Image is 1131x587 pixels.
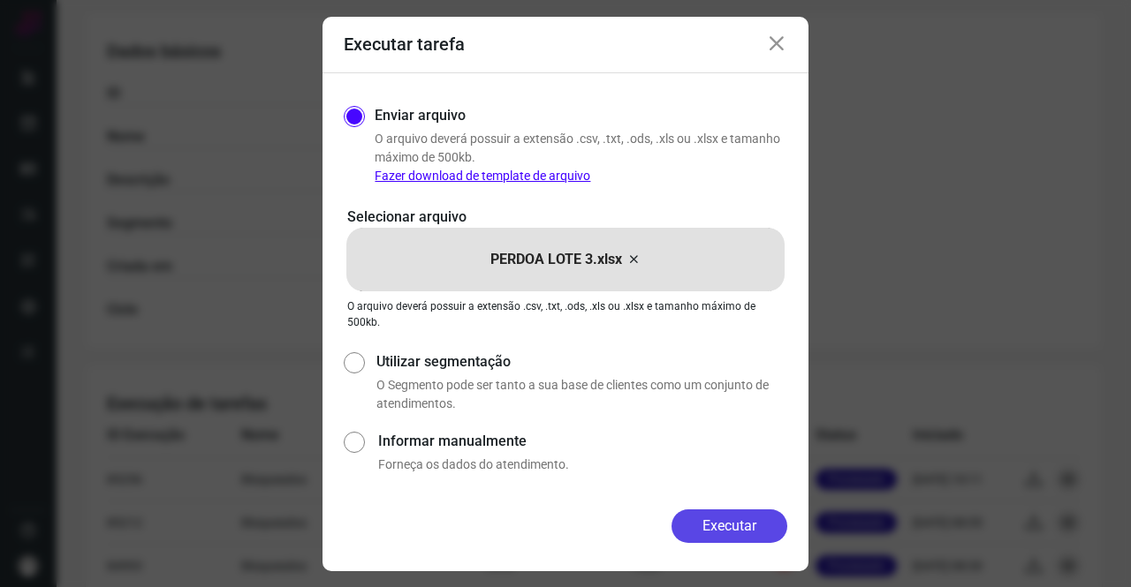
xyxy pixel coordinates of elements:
[375,130,787,185] p: O arquivo deverá possuir a extensão .csv, .txt, .ods, .xls ou .xlsx e tamanho máximo de 500kb.
[378,431,787,452] label: Informar manualmente
[347,298,784,330] p: O arquivo deverá possuir a extensão .csv, .txt, .ods, .xls ou .xlsx e tamanho máximo de 500kb.
[376,376,787,413] p: O Segmento pode ser tanto a sua base de clientes como um conjunto de atendimentos.
[347,207,784,228] p: Selecionar arquivo
[490,249,622,270] p: PERDOA LOTE 3.xlsx
[375,169,590,183] a: Fazer download de template de arquivo
[376,351,787,373] label: Utilizar segmentação
[375,105,466,126] label: Enviar arquivo
[344,34,465,55] h3: Executar tarefa
[672,509,787,543] button: Executar
[378,455,787,474] p: Forneça os dados do atendimento.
